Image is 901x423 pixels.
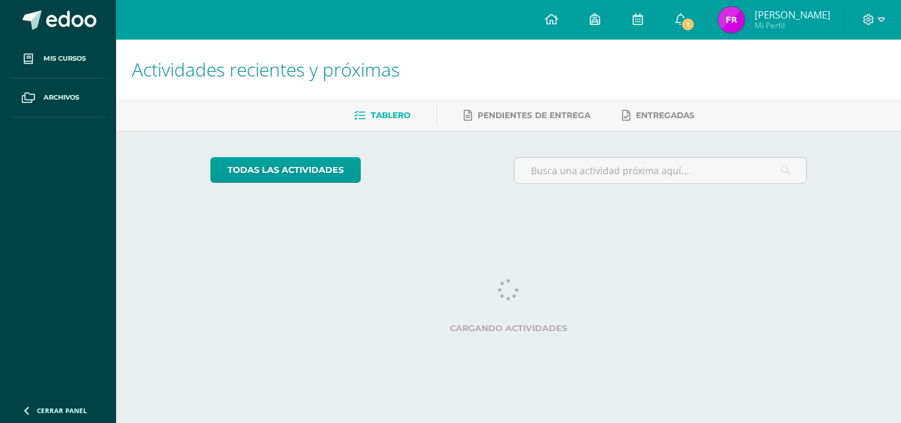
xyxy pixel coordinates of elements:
[44,92,79,103] span: Archivos
[464,105,590,126] a: Pendientes de entrega
[718,7,745,33] img: 3e075353d348aa0ffaabfcf58eb20247.png
[681,17,695,32] span: 1
[210,157,361,183] a: todas las Actividades
[478,110,590,120] span: Pendientes de entrega
[354,105,410,126] a: Tablero
[132,57,400,82] span: Actividades recientes y próximas
[44,53,86,64] span: Mis cursos
[37,406,87,415] span: Cerrar panel
[11,79,106,117] a: Archivos
[622,105,695,126] a: Entregadas
[755,8,830,21] span: [PERSON_NAME]
[636,110,695,120] span: Entregadas
[371,110,410,120] span: Tablero
[514,158,807,183] input: Busca una actividad próxima aquí...
[755,20,830,31] span: Mi Perfil
[210,323,807,333] label: Cargando actividades
[11,40,106,79] a: Mis cursos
